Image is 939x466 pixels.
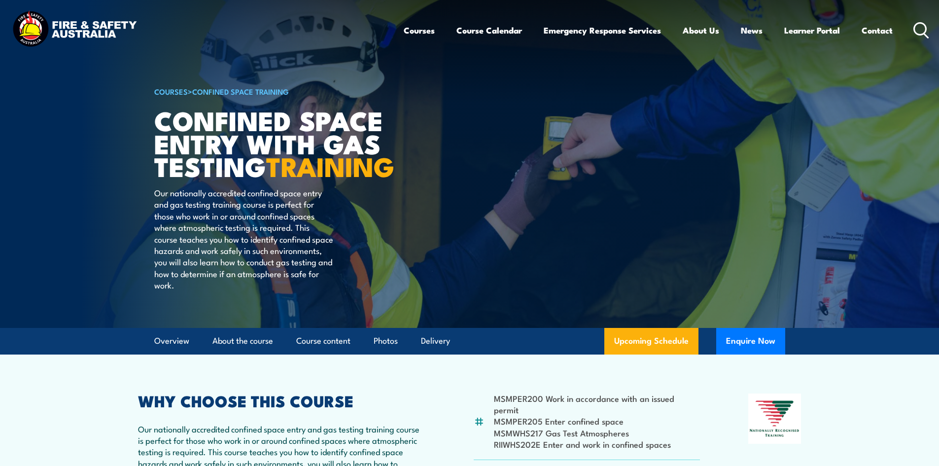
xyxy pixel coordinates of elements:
[784,17,840,43] a: Learner Portal
[266,145,394,186] strong: TRAINING
[862,17,893,43] a: Contact
[154,187,334,291] p: Our nationally accredited confined space entry and gas testing training course is perfect for tho...
[404,17,435,43] a: Courses
[494,438,700,450] li: RIIWHS202E Enter and work in confined spaces
[604,328,698,355] a: Upcoming Schedule
[494,427,700,438] li: MSMWHS217 Gas Test Atmospheres
[748,394,801,444] img: Nationally Recognised Training logo.
[741,17,763,43] a: News
[494,415,700,427] li: MSMPER205 Enter confined space
[374,328,398,354] a: Photos
[716,328,785,355] button: Enquire Now
[683,17,719,43] a: About Us
[421,328,450,354] a: Delivery
[296,328,350,354] a: Course content
[154,86,188,97] a: COURSES
[154,328,189,354] a: Overview
[456,17,522,43] a: Course Calendar
[138,394,426,407] h2: WHY CHOOSE THIS COURSE
[154,85,398,97] h6: >
[544,17,661,43] a: Emergency Response Services
[192,86,289,97] a: Confined Space Training
[154,108,398,178] h1: Confined Space Entry with Gas Testing
[494,393,700,416] li: MSMPER200 Work in accordance with an issued permit
[212,328,273,354] a: About the course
